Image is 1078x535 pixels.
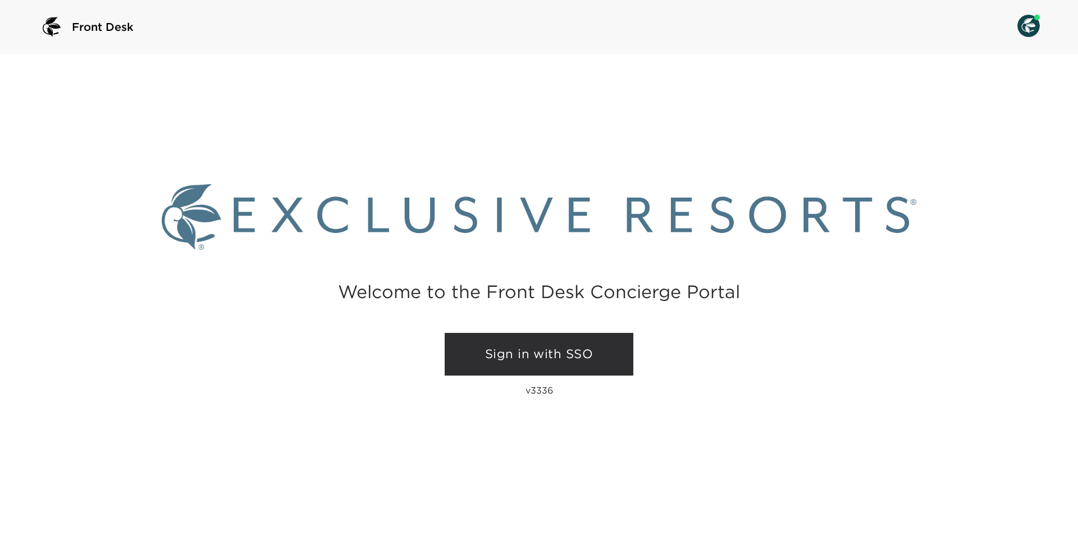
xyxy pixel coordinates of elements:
[162,184,916,250] img: Exclusive Resorts logo
[445,333,633,376] a: Sign in with SSO
[38,13,65,40] img: logo
[1017,15,1040,37] img: User
[72,19,134,35] span: Front Desk
[338,283,740,300] h2: Welcome to the Front Desk Concierge Portal
[526,385,553,396] p: v3336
